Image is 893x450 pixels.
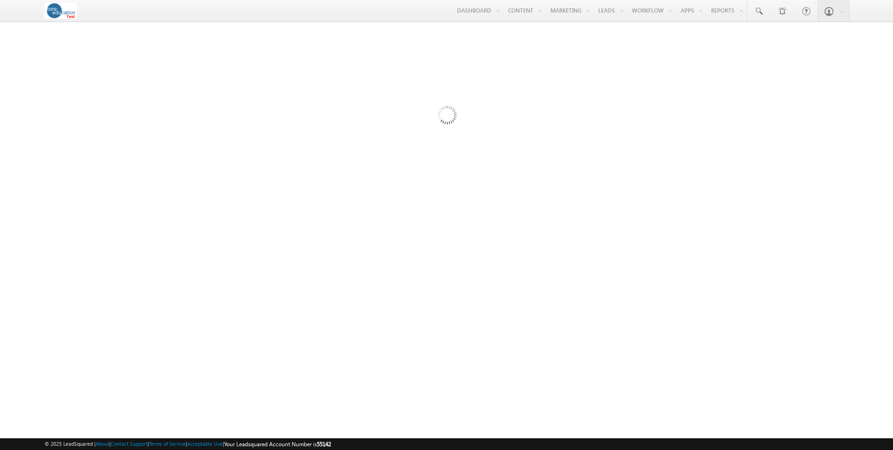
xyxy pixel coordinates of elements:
a: Terms of Service [149,441,186,447]
a: About [96,441,109,447]
img: Loading... [398,68,495,165]
a: Acceptable Use [187,441,223,447]
span: © 2025 LeadSquared | | | | | [45,440,331,449]
span: 55142 [317,441,331,448]
a: Contact Support [111,441,148,447]
img: Custom Logo [45,2,77,19]
span: Your Leadsquared Account Number is [224,441,331,448]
